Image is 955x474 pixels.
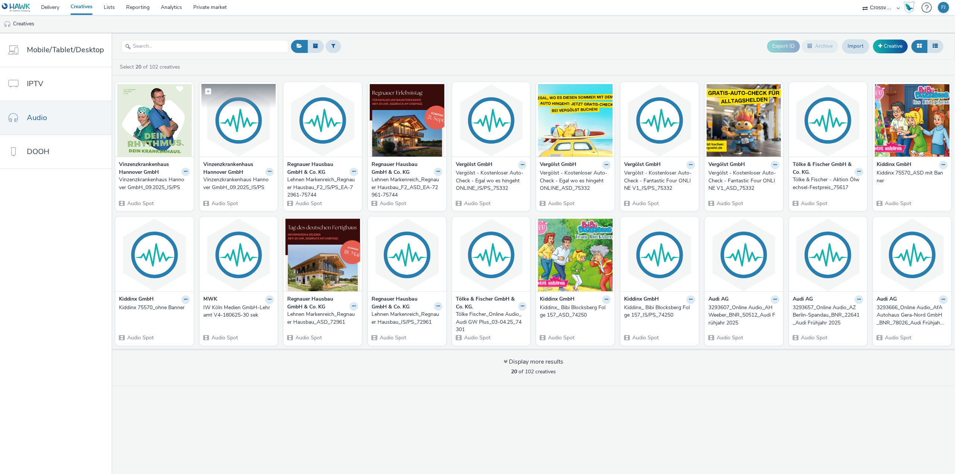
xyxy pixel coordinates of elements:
strong: Vergölst GmbH [708,161,745,169]
a: Vergölst - Kostenloser Auto-Check - Egal wo es hingeht ONLINE_ASD_75332 [540,169,611,192]
span: Audio [27,112,47,123]
img: 3293607_Online Audio_AH Weeber_BNR_50512_Audi Frühjahr 2025 visual [707,219,781,291]
a: Kiddinx 75570_ASD mit Banner [877,169,948,185]
a: Vergölst - Kostenloser Auto-Check - Egal wo es hingeht ONLINE_IS/PS_75332 [456,169,527,192]
img: undefined Logo [2,3,31,12]
span: Audio Spot [126,200,154,207]
strong: Kiddinx GmbH [877,161,911,169]
button: Grid [911,40,927,53]
span: Mobile/Tablet/Desktop [27,44,104,55]
div: Vergölst - Kostenloser Auto-Check - Egal wo es hingeht ONLINE_ASD_75332 [540,169,608,192]
div: Tölke & Fischer - Aktion Ölwechsel-Festpreis_75617 [793,176,861,191]
span: Audio Spot [211,200,238,207]
span: Audio Spot [547,200,574,207]
img: Vergölst - Kostenloser Auto-Check - Fantastic Four ONLINE V1_ASD_75332 visual [707,84,781,157]
span: DOOH [27,146,49,157]
div: Tölke Fischer_Online Audio_Audi GW Plus_03-04.25_74301 [456,311,524,333]
span: IPTV [27,78,43,89]
img: Kiddinx_ Bibi Blocksberg Folge 157_IS/PS_74250 visual [622,219,697,291]
a: 3293666_Online Audio_AfA Autohaus Gera-Nord GmbH_BNR_78026_Audi Frühjahr 2025 [877,304,948,327]
img: Lehnen Markenreich_Regnauer Hausbau_ASD_72961 visual [285,219,360,291]
strong: Tölke & Fischer GmbH & Co. KG. [456,295,516,311]
div: Lehnen Markenreich_Regnauer Hausbau_F2_ASD_EA-72961-75744 [372,176,439,199]
a: Kiddinx_ Bibi Blocksberg Folge 157_IS/PS_74250 [624,304,695,319]
span: Audio Spot [379,334,406,341]
a: Select of 102 creatives [119,63,183,70]
img: Hawk Academy [904,1,915,13]
div: Vergölst - Kostenloser Auto-Check - Fantastic Four ONLINE V1_IS/PS_75332 [624,169,692,192]
span: Audio Spot [463,334,491,341]
span: Audio Spot [295,200,322,207]
span: Audio Spot [800,200,827,207]
div: 3293657_Online Audio_AZ Berlin-Spandau_BNR_22641_Audi Frühjahr 2025 [793,304,861,327]
span: of 102 creatives [511,368,556,375]
strong: MWK [203,295,217,304]
strong: Vinzenzkrankenhaus Hannover GmbH [119,161,179,176]
a: Creative [873,40,908,53]
strong: Kiddinx GmbH [624,295,659,304]
span: Audio Spot [632,334,659,341]
span: Audio Spot [211,334,238,341]
span: Audio Spot [716,334,743,341]
img: Tölke & Fischer - Aktion Ölwechsel-Festpreis_75617 visual [791,84,865,157]
div: 3293666_Online Audio_AfA Autohaus Gera-Nord GmbH_BNR_78026_Audi Frühjahr 2025 [877,304,945,327]
strong: Regnauer Hausbau GmbH & Co. KG [372,161,432,176]
button: Archive [802,40,838,53]
span: Audio Spot [800,334,827,341]
strong: Regnauer Hausbau GmbH & Co. KG [287,295,348,311]
img: Kiddinx_ Bibi Blocksberg Folge 157_ASD_74250 visual [538,219,613,291]
div: Kiddinx 75570_ohne Banner [119,304,187,311]
strong: 20 [511,368,517,375]
strong: Vinzenzkrankenhaus Hannover GmbH [203,161,264,176]
span: Audio Spot [126,334,154,341]
span: Audio Spot [547,334,574,341]
div: Kiddinx_ Bibi Blocksberg Folge 157_IS/PS_74250 [624,304,692,319]
strong: Audi AG [708,295,729,304]
a: Vinzenzkrankenhaus Hannover GmbH_09.2025_IS/PS [203,176,274,191]
div: Lehnen Markenreich_Regnauer Hausbau_F2_IS/PS_EA-72961-75744 [287,176,355,199]
img: audio [4,21,11,28]
span: Audio Spot [463,200,491,207]
strong: Vergölst GmbH [624,161,661,169]
strong: Audi AG [877,295,897,304]
a: 3293657_Online Audio_AZ Berlin-Spandau_BNR_22641_Audi Frühjahr 2025 [793,304,864,327]
button: Table [927,40,943,53]
img: Vinzenzkrankenhaus Hannover GmbH_09.2025_IS/PS visual [201,84,276,157]
img: IW Köln Medien GmbH-Lehramt V4-180625-30 sek visual [201,219,276,291]
strong: Kiddinx GmbH [119,295,154,304]
a: Lehnen Markenreich_Regnauer Hausbau_IS/PS_72961 [372,311,442,326]
div: Vinzenzkrankenhaus Hannover GmbH_09.2025_IS/PS [119,176,187,191]
div: Display more results [504,358,563,366]
strong: Vergölst GmbH [540,161,576,169]
span: Audio Spot [379,200,406,207]
strong: 20 [135,63,141,70]
input: Search... [121,40,289,53]
a: 3293607_Online Audio_AH Weeber_BNR_50512_Audi Frühjahr 2025 [708,304,779,327]
span: Audio Spot [716,200,743,207]
a: Vergölst - Kostenloser Auto-Check - Fantastic Four ONLINE V1_IS/PS_75332 [624,169,695,192]
img: Vergölst - Kostenloser Auto-Check - Egal wo es hingeht ONLINE_ASD_75332 visual [538,84,613,157]
div: Vergölst - Kostenloser Auto-Check - Fantastic Four ONLINE V1_ASD_75332 [708,169,776,192]
a: IW Köln Medien GmbH-Lehramt V4-180625-30 sek [203,304,274,319]
a: Tölke Fischer_Online Audio_Audi GW Plus_03-04.25_74301 [456,311,527,333]
span: Audio Spot [884,200,911,207]
a: Hawk Academy [904,1,918,13]
img: 3293657_Online Audio_AZ Berlin-Spandau_BNR_22641_Audi Frühjahr 2025 visual [791,219,865,291]
img: Kiddinx 75570_ohne Banner visual [117,219,192,291]
a: Import [842,39,869,53]
a: Vergölst - Kostenloser Auto-Check - Fantastic Four ONLINE V1_ASD_75332 [708,169,779,192]
img: Vinzenzkrankenhaus Hannover GmbH_09.2025_IS/PS visual [117,84,192,157]
img: Lehnen Markenreich_Regnauer Hausbau_IS/PS_72961 visual [370,219,444,291]
span: Audio Spot [884,334,911,341]
strong: Vergölst GmbH [456,161,492,169]
strong: Regnauer Hausbau GmbH & Co. KG [372,295,432,311]
div: FJ [941,2,946,13]
img: 3293666_Online Audio_AfA Autohaus Gera-Nord GmbH_BNR_78026_Audi Frühjahr 2025 visual [875,219,949,291]
div: IW Köln Medien GmbH-Lehramt V4-180625-30 sek [203,304,271,319]
div: Kiddinx_ Bibi Blocksberg Folge 157_ASD_74250 [540,304,608,319]
a: Lehnen Markenreich_Regnauer Hausbau_F2_ASD_EA-72961-75744 [372,176,442,199]
button: Export ID [767,40,800,52]
img: Kiddinx 75570_ASD mit Banner visual [875,84,949,157]
a: Tölke & Fischer - Aktion Ölwechsel-Festpreis_75617 [793,176,864,191]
